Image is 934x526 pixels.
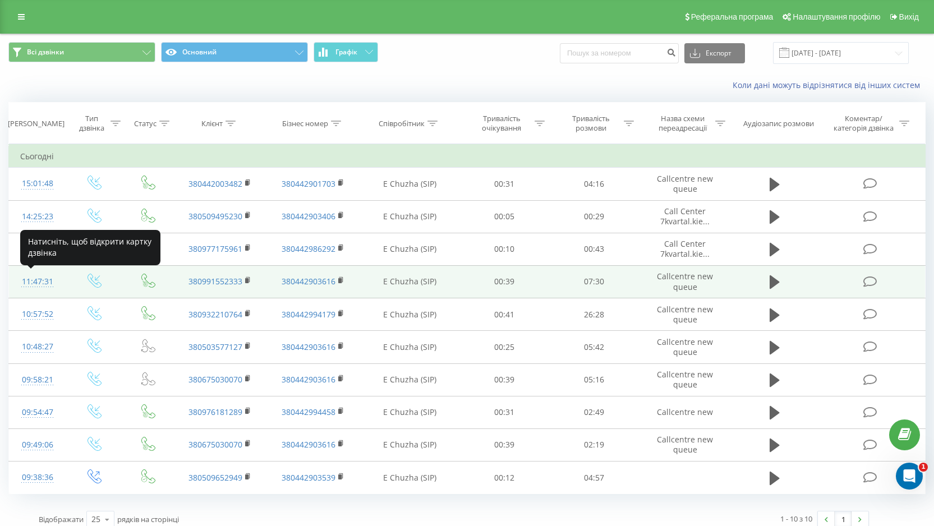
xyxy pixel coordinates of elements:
td: E Chuzha (SIP) [360,168,460,200]
div: 10:57:52 [20,303,55,325]
span: рядків на сторінці [117,514,179,524]
td: 00:39 [459,428,549,461]
td: 00:10 [459,233,549,265]
div: Аудіозапис розмови [743,119,814,128]
span: Вихід [899,12,919,21]
td: E Chuzha (SIP) [360,363,460,396]
td: 07:30 [549,265,639,298]
a: 380442903406 [282,211,335,222]
td: 00:31 [459,396,549,428]
div: Бізнес номер [282,119,328,128]
a: Коли дані можуть відрізнятися вiд інших систем [733,80,926,90]
button: Основний [161,42,308,62]
iframe: Intercom live chat [896,463,923,490]
div: 15:01:48 [20,173,55,195]
div: Натисніть, щоб відкрити картку дзвінка [20,230,160,265]
input: Пошук за номером [560,43,679,63]
td: E Chuzha (SIP) [360,428,460,461]
span: Всі дзвінки [27,48,64,57]
span: Налаштування профілю [793,12,880,21]
td: 00:39 [459,363,549,396]
td: 00:05 [459,200,549,233]
div: [PERSON_NAME] [8,119,65,128]
span: Графік [335,48,357,56]
a: 380442903539 [282,472,335,483]
div: Тривалість розмови [561,114,621,133]
td: E Chuzha (SIP) [360,331,460,363]
div: 09:54:47 [20,402,55,423]
td: 00:29 [549,200,639,233]
button: Графік [314,42,378,62]
span: Call Center 7kvartal.kie... [660,206,710,227]
a: 380932210764 [188,309,242,320]
td: 04:16 [549,168,639,200]
td: 26:28 [549,298,639,331]
td: E Chuzha (SIP) [360,200,460,233]
a: 380442903616 [282,439,335,450]
a: 380442986292 [282,243,335,254]
td: E Chuzha (SIP) [360,462,460,494]
div: Співробітник [379,119,425,128]
td: 00:43 [549,233,639,265]
td: E Chuzha (SIP) [360,298,460,331]
td: Callcentre new queue [638,168,731,200]
div: Коментар/категорія дзвінка [831,114,896,133]
span: Відображати [39,514,84,524]
td: Callcentre new queue [638,363,731,396]
div: 1 - 10 з 10 [780,513,812,524]
a: 380442903616 [282,342,335,352]
div: 09:38:36 [20,467,55,488]
span: Реферальна програма [691,12,774,21]
a: 380675030070 [188,439,242,450]
div: 11:47:31 [20,271,55,293]
a: 380442901703 [282,178,335,189]
td: 02:49 [549,396,639,428]
div: 25 [91,514,100,525]
td: E Chuzha (SIP) [360,265,460,298]
div: 14:25:23 [20,206,55,228]
a: 380976181289 [188,407,242,417]
div: 10:48:27 [20,336,55,358]
a: 380509495230 [188,211,242,222]
td: 05:16 [549,363,639,396]
td: Callcentre new queue [638,428,731,461]
td: 00:25 [459,331,549,363]
a: 380442994458 [282,407,335,417]
button: Всі дзвінки [8,42,155,62]
button: Експорт [684,43,745,63]
a: 380991552333 [188,276,242,287]
div: Тип дзвінка [76,114,107,133]
a: 380503577127 [188,342,242,352]
td: Callcentre new [638,396,731,428]
td: Callcentre new queue [638,298,731,331]
span: 1 [919,463,928,472]
span: Call Center 7kvartal.kie... [660,238,710,259]
a: 380442994179 [282,309,335,320]
td: Сьогодні [9,145,926,168]
a: 380442003482 [188,178,242,189]
td: E Chuzha (SIP) [360,233,460,265]
td: 04:57 [549,462,639,494]
a: 380977175961 [188,243,242,254]
td: 00:31 [459,168,549,200]
td: 00:12 [459,462,549,494]
a: 380442903616 [282,374,335,385]
div: Назва схеми переадресації [652,114,712,133]
td: Callcentre new queue [638,265,731,298]
div: Статус [134,119,157,128]
td: 05:42 [549,331,639,363]
td: 02:19 [549,428,639,461]
div: 09:49:06 [20,434,55,456]
td: E Chuzha (SIP) [360,396,460,428]
div: Тривалість очікування [472,114,532,133]
a: 380509652949 [188,472,242,483]
a: 380675030070 [188,374,242,385]
div: 09:58:21 [20,369,55,391]
td: 00:39 [459,265,549,298]
a: 380442903616 [282,276,335,287]
td: 00:41 [459,298,549,331]
td: Callcentre new queue [638,331,731,363]
div: Клієнт [201,119,223,128]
